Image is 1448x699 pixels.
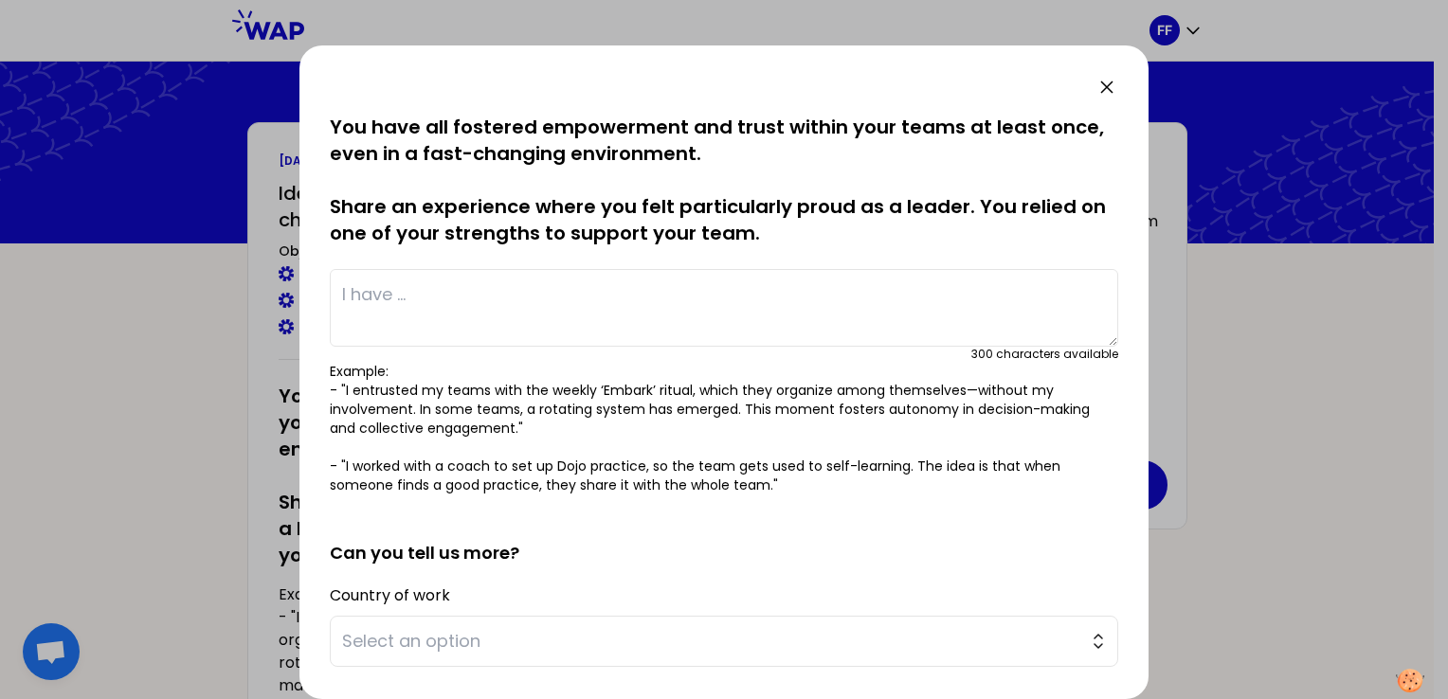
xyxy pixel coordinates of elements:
button: Select an option [330,616,1118,667]
span: Select an option [342,628,1079,654]
p: Example: - "I entrusted my teams with the weekly ‘Embark’ ritual, which they organize among thems... [330,362,1118,494]
h2: Can you tell us more? [330,510,1118,566]
div: 300 characters available [971,347,1118,362]
label: Country of work [330,584,450,606]
p: You have all fostered empowerment and trust within your teams at least once, even in a fast-chang... [330,114,1118,246]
